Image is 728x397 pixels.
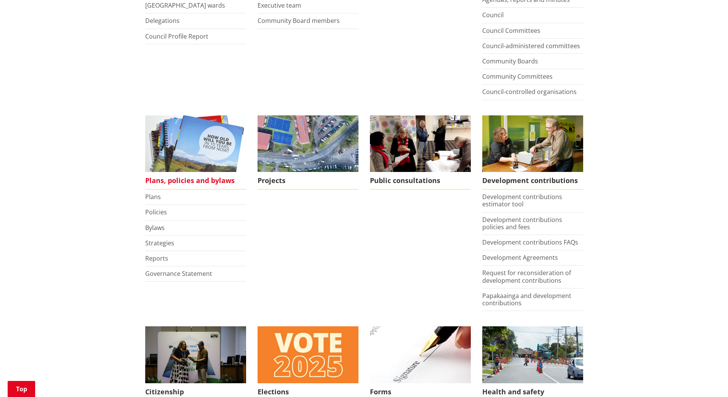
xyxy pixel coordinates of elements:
a: Projects [258,115,358,190]
img: Health and safety [482,326,583,383]
a: Development Agreements [482,253,558,262]
a: Bylaws [145,224,165,232]
a: Council Committees [482,26,540,35]
span: Plans, policies and bylaws [145,172,246,190]
img: public-consultations [370,115,471,172]
iframe: Messenger Launcher [693,365,720,392]
img: Fees [482,115,583,172]
img: Long Term Plan [145,115,246,172]
a: Development contributions estimator tool [482,193,562,208]
a: Plans [145,193,161,201]
a: Governance Statement [145,269,212,278]
a: Papakaainga and development contributions [482,292,571,307]
a: Community Committees [482,72,553,81]
a: Executive team [258,1,301,10]
a: Reports [145,254,168,263]
a: Request for reconsideration of development contributions [482,269,571,284]
a: Strategies [145,239,174,247]
span: Projects [258,172,358,190]
a: Council Profile Report [145,32,208,41]
a: FInd out more about fees and fines here Development contributions [482,115,583,190]
a: Community Board members [258,16,340,25]
a: public-consultations Public consultations [370,115,471,190]
a: Top [8,381,35,397]
a: Policies [145,208,167,216]
img: DJI_0336 [258,115,358,172]
a: Council-administered committees [482,42,580,50]
a: We produce a number of plans, policies and bylaws including the Long Term Plan Plans, policies an... [145,115,246,190]
img: Citizenship Ceremony March 2023 [145,326,246,383]
span: Public consultations [370,172,471,190]
img: Vote 2025 [258,326,358,383]
a: Council-controlled organisations [482,88,577,96]
a: Development contributions policies and fees [482,216,562,231]
img: Find a form to complete [370,326,471,383]
a: Development contributions FAQs [482,238,578,246]
span: Development contributions [482,172,583,190]
a: Council [482,11,504,19]
a: [GEOGRAPHIC_DATA] wards [145,1,225,10]
a: Community Boards [482,57,538,65]
a: Delegations [145,16,180,25]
